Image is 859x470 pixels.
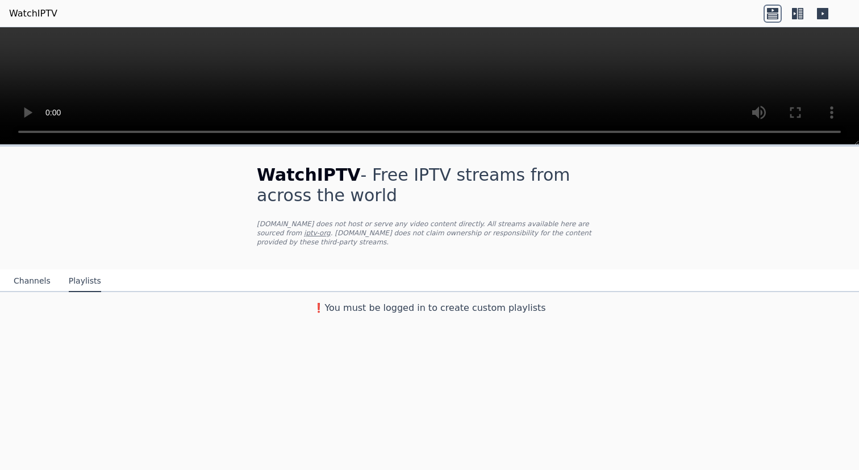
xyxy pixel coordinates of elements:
[304,229,331,237] a: iptv-org
[239,301,620,315] h3: ❗️You must be logged in to create custom playlists
[257,165,361,185] span: WatchIPTV
[257,219,602,247] p: [DOMAIN_NAME] does not host or serve any video content directly. All streams available here are s...
[9,7,57,20] a: WatchIPTV
[14,271,51,292] button: Channels
[69,271,101,292] button: Playlists
[257,165,602,206] h1: - Free IPTV streams from across the world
